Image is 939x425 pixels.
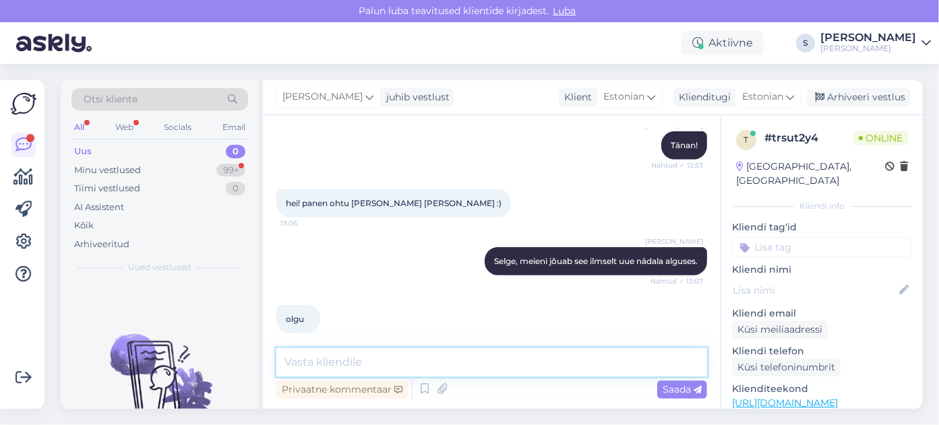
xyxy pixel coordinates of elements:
[280,334,331,344] span: 13:08
[663,383,702,395] span: Saada
[796,34,815,53] div: S
[820,32,931,54] a: [PERSON_NAME][PERSON_NAME]
[286,198,502,208] span: hei! panen ohtu [PERSON_NAME] [PERSON_NAME] :)
[74,201,124,214] div: AI Assistent
[853,131,908,145] span: Online
[671,140,698,150] span: Tänan!
[220,119,248,136] div: Email
[226,145,245,158] div: 0
[74,164,141,177] div: Minu vestlused
[161,119,194,136] div: Socials
[74,145,92,158] div: Uus
[494,256,698,266] span: Selge, meieni jõuab see ilmselt uue nädala alguses.
[280,218,331,228] span: 13:06
[282,90,363,104] span: [PERSON_NAME]
[742,90,783,104] span: Estonian
[559,90,592,104] div: Klient
[603,90,644,104] span: Estonian
[651,160,703,170] span: Nähtud ✓ 12:53
[11,91,36,117] img: Askly Logo
[744,135,749,145] span: t
[84,92,138,106] span: Otsi kliente
[732,344,912,358] p: Kliendi telefon
[732,237,912,257] input: Lisa tag
[226,182,245,195] div: 0
[820,32,916,43] div: [PERSON_NAME]
[216,164,245,177] div: 99+
[74,182,140,195] div: Tiimi vestlused
[381,90,450,104] div: juhib vestlust
[74,219,94,232] div: Kõik
[733,283,897,298] input: Lisa nimi
[732,397,838,409] a: [URL][DOMAIN_NAME]
[732,200,912,212] div: Kliendi info
[732,321,828,339] div: Küsi meiliaadressi
[71,119,87,136] div: All
[549,5,580,17] span: Luba
[129,261,191,273] span: Uued vestlused
[732,358,841,377] div: Küsi telefoninumbrit
[732,382,912,396] p: Klienditeekond
[286,314,304,324] span: olgu
[736,160,885,188] div: [GEOGRAPHIC_DATA], [GEOGRAPHIC_DATA]
[681,31,764,55] div: Aktiivne
[807,88,911,106] div: Arhiveeri vestlus
[645,236,703,247] span: [PERSON_NAME]
[732,263,912,277] p: Kliendi nimi
[732,306,912,321] p: Kliendi email
[650,276,703,286] span: Nähtud ✓ 13:07
[764,130,853,146] div: # trsut2y4
[820,43,916,54] div: [PERSON_NAME]
[732,220,912,234] p: Kliendi tag'id
[113,119,136,136] div: Web
[673,90,731,104] div: Klienditugi
[74,238,129,251] div: Arhiveeritud
[276,381,408,399] div: Privaatne kommentaar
